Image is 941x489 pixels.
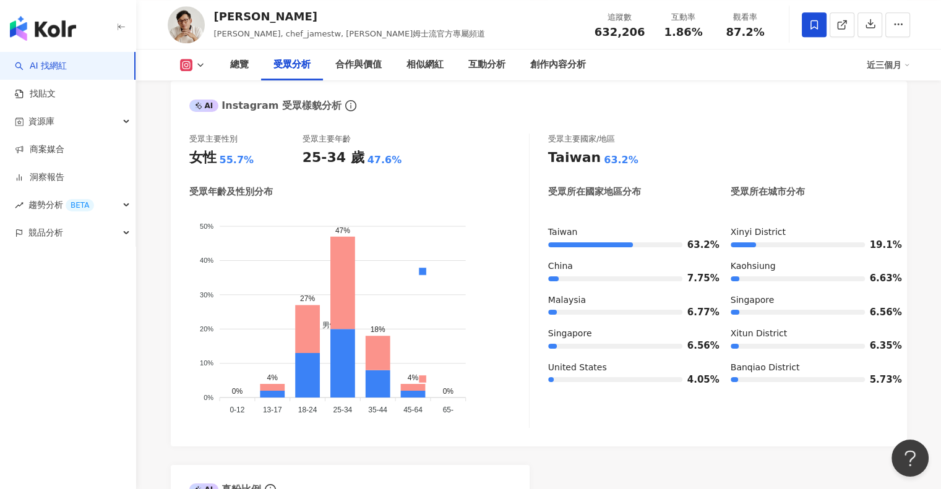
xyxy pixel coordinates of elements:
[687,240,706,250] span: 63.2%
[892,440,929,477] iframe: Help Scout Beacon - Open
[230,406,244,414] tspan: 0-12
[660,11,707,23] div: 互動率
[15,60,67,72] a: searchAI 找網紅
[343,98,358,113] span: info-circle
[870,240,888,250] span: 19.1%
[726,26,764,38] span: 87.2%
[220,153,254,167] div: 55.7%
[28,191,94,219] span: 趨勢分析
[303,134,351,145] div: 受眾主要年齡
[548,362,706,374] div: United States
[870,375,888,385] span: 5.73%
[442,406,453,414] tspan: 65-
[548,185,641,198] div: 受眾所在國家地區分布
[262,406,281,414] tspan: 13-17
[333,406,352,414] tspan: 25-34
[406,57,444,72] div: 相似網紅
[303,148,364,168] div: 25-34 歲
[548,134,615,145] div: 受眾主要國家/地區
[189,148,217,168] div: 女性
[368,406,387,414] tspan: 35-44
[548,294,706,307] div: Malaysia
[867,55,910,75] div: 近三個月
[199,223,213,230] tspan: 50%
[214,9,486,24] div: [PERSON_NAME]
[548,328,706,340] div: Singapore
[731,328,888,340] div: Xitun District
[298,406,317,414] tspan: 18-24
[687,274,706,283] span: 7.75%
[199,257,213,264] tspan: 40%
[548,260,706,273] div: China
[313,321,337,330] span: 男性
[15,171,64,184] a: 洞察報告
[604,153,638,167] div: 63.2%
[15,88,56,100] a: 找貼文
[468,57,505,72] div: 互動分析
[731,294,888,307] div: Singapore
[214,29,486,38] span: [PERSON_NAME], chef_jamestw, [PERSON_NAME]姆士流官方專屬頻道
[189,185,273,198] div: 受眾年齡及性別分布
[189,134,238,145] div: 受眾主要性別
[664,26,702,38] span: 1.86%
[199,291,213,299] tspan: 30%
[28,108,54,135] span: 資源庫
[168,6,205,43] img: KOL Avatar
[335,57,382,72] div: 合作與價值
[10,16,76,41] img: logo
[687,375,706,385] span: 4.05%
[66,199,94,211] div: BETA
[870,274,888,283] span: 6.63%
[548,226,706,239] div: Taiwan
[367,153,402,167] div: 47.6%
[28,219,63,247] span: 競品分析
[595,11,645,23] div: 追蹤數
[189,99,342,113] div: Instagram 受眾樣貌分析
[595,25,645,38] span: 632,206
[204,394,213,401] tspan: 0%
[230,57,249,72] div: 總覽
[870,308,888,317] span: 6.56%
[15,201,24,210] span: rise
[189,100,219,112] div: AI
[199,360,213,367] tspan: 10%
[731,185,805,198] div: 受眾所在城市分布
[722,11,769,23] div: 觀看率
[403,406,423,414] tspan: 45-64
[687,341,706,351] span: 6.56%
[731,362,888,374] div: Banqiao District
[687,308,706,317] span: 6.77%
[870,341,888,351] span: 6.35%
[199,325,213,333] tspan: 20%
[548,148,601,168] div: Taiwan
[731,226,888,239] div: Xinyi District
[530,57,586,72] div: 創作內容分析
[273,57,311,72] div: 受眾分析
[731,260,888,273] div: Kaohsiung
[15,143,64,156] a: 商案媒合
